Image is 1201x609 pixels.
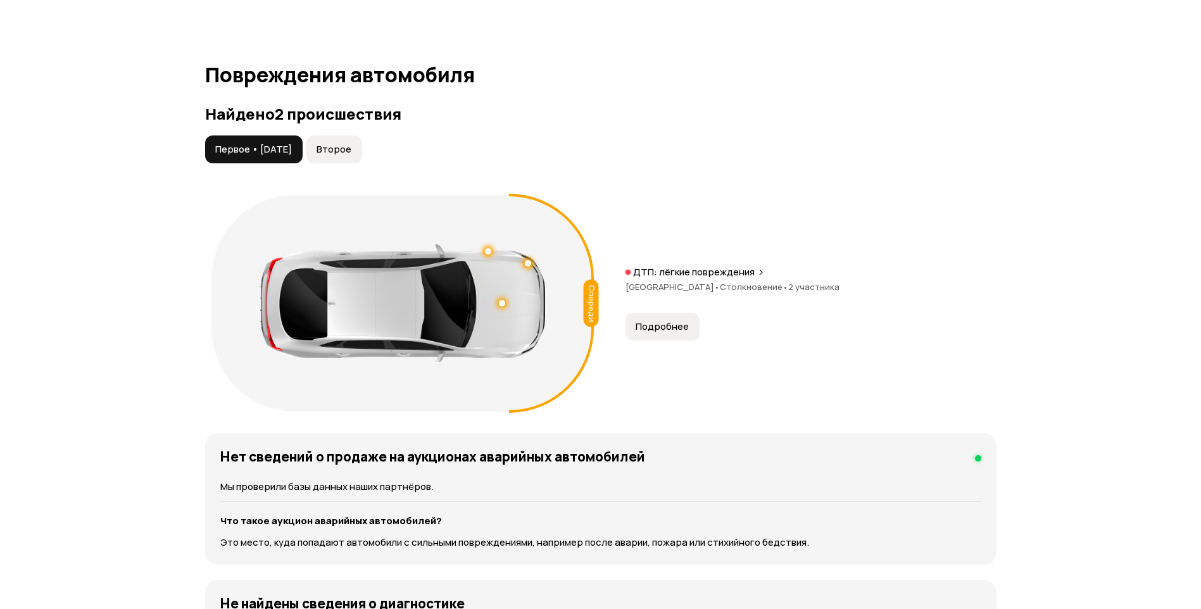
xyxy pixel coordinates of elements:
[306,135,362,163] button: Второе
[788,281,839,292] span: 2 участника
[783,281,788,292] span: •
[626,313,700,341] button: Подробнее
[205,105,997,123] h3: Найдено 2 происшествия
[220,514,442,527] strong: Что такое аукцион аварийных автомобилей?
[317,143,351,156] span: Второе
[220,448,645,465] h4: Нет сведений о продаже на аукционах аварийных автомобилей
[215,143,292,156] span: Первое • [DATE]
[205,63,997,86] h1: Повреждения автомобиля
[633,266,755,279] p: ДТП: лёгкие повреждения
[583,280,598,327] div: Спереди
[720,281,788,292] span: Столкновение
[636,320,689,333] span: Подробнее
[220,480,981,494] p: Мы проверили базы данных наших партнёров.
[626,281,720,292] span: [GEOGRAPHIC_DATA]
[205,135,303,163] button: Первое • [DATE]
[714,281,720,292] span: •
[220,536,981,549] p: Это место, куда попадают автомобили с сильными повреждениями, например после аварии, пожара или с...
